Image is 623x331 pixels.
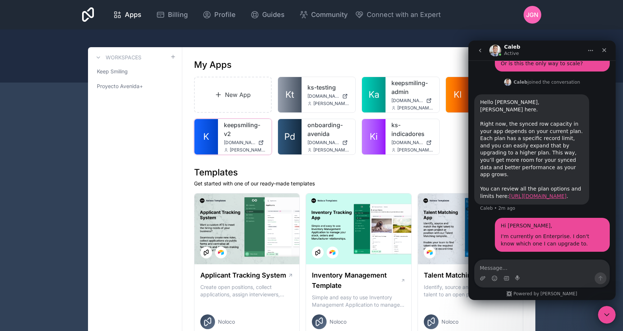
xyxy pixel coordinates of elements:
a: [DOMAIN_NAME] [224,140,266,146]
a: Keep Smiling [94,65,176,78]
span: [PERSON_NAME][EMAIL_ADDRESS][DOMAIN_NAME] [397,105,433,111]
a: [DOMAIN_NAME] [307,93,349,99]
a: Ka [362,77,386,112]
a: New App [194,77,272,113]
span: Kl [454,89,462,101]
span: [PERSON_NAME][EMAIL_ADDRESS][DOMAIN_NAME] [313,101,349,107]
a: [DOMAIN_NAME] [391,140,433,146]
span: [PERSON_NAME][EMAIL_ADDRESS][DOMAIN_NAME] [397,147,433,153]
img: Airtable Logo [330,250,335,255]
span: Pd [284,131,295,143]
a: keepsmiling-admin [391,79,433,96]
p: Create open positions, collect applications, assign interviewers, centralise candidate feedback a... [200,283,294,298]
h3: Workspaces [106,54,141,61]
span: [PERSON_NAME][EMAIL_ADDRESS][DOMAIN_NAME] [230,147,266,153]
span: [DOMAIN_NAME] [307,140,339,146]
h1: Talent Matching Template [424,270,507,281]
p: Identify, source and match the right talent to an open project or position with our Talent Matchi... [424,283,517,298]
span: Noloco [218,318,235,325]
iframe: Intercom live chat [468,41,616,300]
a: Pd [278,119,302,154]
span: Billing [168,10,188,20]
a: Kt [278,77,302,112]
button: Connect with an Expert [355,10,441,20]
a: [DOMAIN_NAME] [307,140,349,146]
span: Noloco [441,318,458,325]
a: Community [293,7,353,23]
span: Profile [214,10,236,20]
a: Guides [244,7,291,23]
iframe: Intercom live chat [598,306,616,324]
a: onboarding-avenida [307,121,349,138]
span: Noloco [330,318,346,325]
h1: My Apps [194,59,232,71]
h1: Inventory Management Template [312,270,400,291]
span: Apps [125,10,141,20]
a: Workspaces [94,53,141,62]
span: [PERSON_NAME][EMAIL_ADDRESS][DOMAIN_NAME] [313,147,349,153]
span: K [203,131,209,143]
a: [DOMAIN_NAME] [391,98,433,104]
a: Billing [150,7,194,23]
span: [DOMAIN_NAME] [391,98,423,104]
h1: Templates [194,167,524,178]
span: Keep Smiling [97,68,128,75]
a: Ki [362,119,386,154]
span: Ki [370,131,378,143]
a: K [194,119,218,154]
span: Kt [285,89,294,101]
span: Proyecto Avenida+ [97,83,143,90]
a: Profile [197,7,242,23]
a: Proyecto Avenida+ [94,80,176,93]
a: Apps [107,7,147,23]
span: [DOMAIN_NAME] [391,140,423,146]
p: Simple and easy to use Inventory Management Application to manage your stock, orders and Manufact... [312,294,405,309]
a: ks-testing [307,83,349,92]
span: [DOMAIN_NAME] [224,140,256,146]
span: Community [311,10,348,20]
p: Get started with one of our ready-made templates [194,180,524,187]
img: Airtable Logo [218,250,224,255]
a: ks-indicadores [391,121,433,138]
a: Kl [446,77,469,112]
span: Ka [369,89,379,101]
span: Connect with an Expert [367,10,441,20]
a: keepsmiling-v2 [224,121,266,138]
span: JGN [526,10,538,19]
h1: Applicant Tracking System [200,270,286,281]
span: Guides [262,10,285,20]
span: [DOMAIN_NAME] [307,93,339,99]
img: Airtable Logo [427,250,433,255]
